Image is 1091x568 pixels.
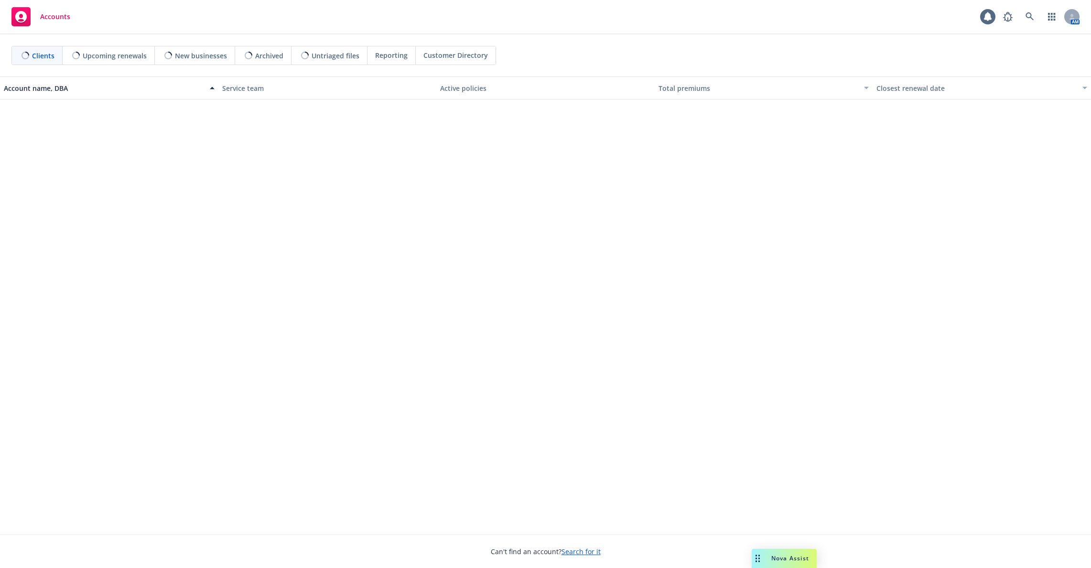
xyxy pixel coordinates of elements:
[562,547,601,556] a: Search for it
[375,50,408,60] span: Reporting
[659,83,859,93] div: Total premiums
[40,13,70,21] span: Accounts
[491,546,601,557] span: Can't find an account?
[222,83,433,93] div: Service team
[423,50,488,60] span: Customer Directory
[4,83,204,93] div: Account name, DBA
[998,7,1017,26] a: Report a Bug
[255,51,283,61] span: Archived
[312,51,359,61] span: Untriaged files
[440,83,651,93] div: Active policies
[218,76,437,99] button: Service team
[83,51,147,61] span: Upcoming renewals
[752,549,764,568] div: Drag to move
[1020,7,1039,26] a: Search
[752,549,817,568] button: Nova Assist
[1042,7,1061,26] a: Switch app
[32,51,54,61] span: Clients
[8,3,74,30] a: Accounts
[873,76,1091,99] button: Closest renewal date
[771,554,809,562] span: Nova Assist
[655,76,873,99] button: Total premiums
[436,76,655,99] button: Active policies
[175,51,227,61] span: New businesses
[876,83,1077,93] div: Closest renewal date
